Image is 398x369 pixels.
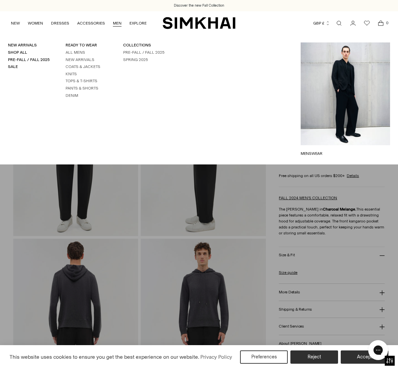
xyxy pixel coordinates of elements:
span: 0 [384,20,390,26]
a: MEN [113,16,122,31]
a: ACCESSORIES [77,16,105,31]
a: Privacy Policy (opens in a new tab) [199,352,233,362]
a: Discover the new Fall Collection [174,3,224,8]
span: This website uses cookies to ensure you get the best experience on our website. [10,354,199,360]
button: Reject [290,350,338,364]
a: Wishlist [360,17,373,30]
a: EXPLORE [129,16,147,31]
a: Go to the account page [346,17,360,30]
a: Open search modal [332,17,346,30]
a: Open cart modal [374,17,387,30]
a: DRESSES [51,16,69,31]
a: WOMEN [28,16,43,31]
a: SIMKHAI [163,17,235,30]
iframe: Gorgias live chat messenger [365,338,391,362]
button: GBP £ [313,16,330,31]
button: Accept [341,350,388,364]
a: NEW [11,16,20,31]
button: Preferences [240,350,288,364]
